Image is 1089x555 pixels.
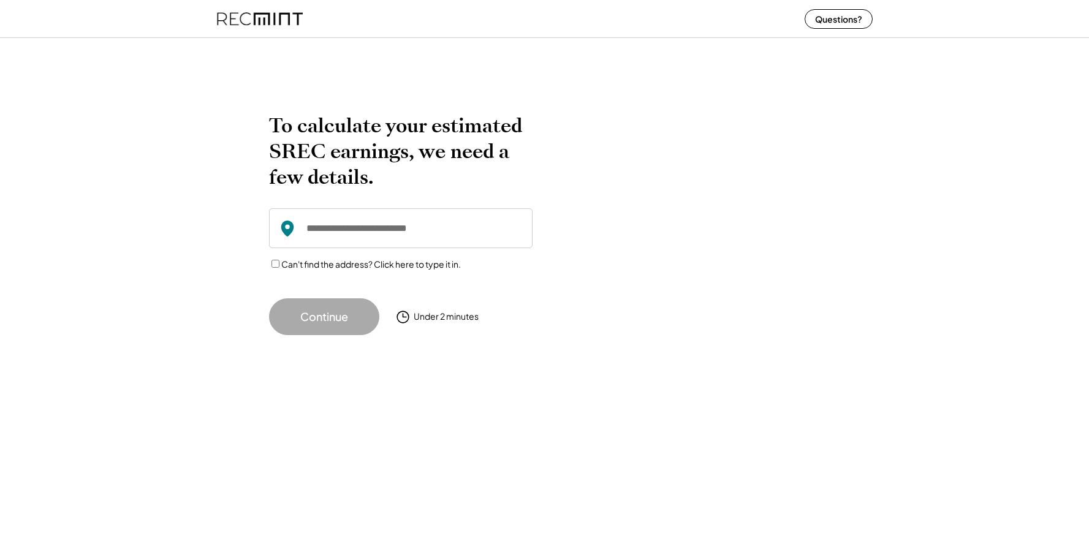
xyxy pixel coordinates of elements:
[563,113,802,309] img: yH5BAEAAAAALAAAAAABAAEAAAIBRAA7
[281,259,461,270] label: Can't find the address? Click here to type it in.
[217,2,303,35] img: recmint-logotype%403x%20%281%29.jpeg
[414,311,479,323] div: Under 2 minutes
[269,113,533,190] h2: To calculate your estimated SREC earnings, we need a few details.
[805,9,873,29] button: Questions?
[269,298,379,335] button: Continue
